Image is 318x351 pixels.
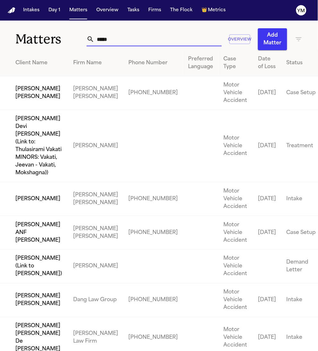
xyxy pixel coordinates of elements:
[68,182,123,216] td: [PERSON_NAME] [PERSON_NAME]
[219,110,253,182] td: Motor Vehicle Accident
[123,182,183,216] td: [PHONE_NUMBER]
[125,4,142,16] button: Tasks
[253,76,281,110] td: [DATE]
[123,216,183,250] td: [PHONE_NUMBER]
[253,182,281,216] td: [DATE]
[15,59,63,67] div: Client Name
[258,55,276,71] div: Date of Loss
[15,31,87,47] h1: Matters
[67,4,90,16] button: Matters
[219,76,253,110] td: Motor Vehicle Accident
[219,283,253,317] td: Motor Vehicle Accident
[21,4,42,16] button: Intakes
[229,34,251,44] button: Overview
[68,110,123,182] td: [PERSON_NAME]
[8,7,15,14] img: Finch Logo
[253,110,281,182] td: [DATE]
[68,250,123,283] td: [PERSON_NAME]
[146,4,164,16] button: Firms
[123,76,183,110] td: [PHONE_NUMBER]
[224,55,248,71] div: Case Type
[168,4,195,16] button: The Flock
[68,216,123,250] td: [PERSON_NAME] [PERSON_NAME]
[68,283,123,317] td: Dang Law Group
[287,59,317,67] div: Status
[123,283,183,317] td: [PHONE_NUMBER]
[8,7,15,14] a: Home
[68,76,123,110] td: [PERSON_NAME] [PERSON_NAME]
[219,216,253,250] td: Motor Vehicle Accident
[219,250,253,283] td: Motor Vehicle Accident
[128,59,178,67] div: Phone Number
[199,4,228,16] button: crownMetrics
[188,55,213,71] div: Preferred Language
[253,283,281,317] td: [DATE]
[219,182,253,216] td: Motor Vehicle Accident
[94,4,121,16] button: Overview
[258,28,287,50] button: Add Matter
[46,4,63,16] button: Day 1
[253,216,281,250] td: [DATE]
[73,59,118,67] div: Firm Name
